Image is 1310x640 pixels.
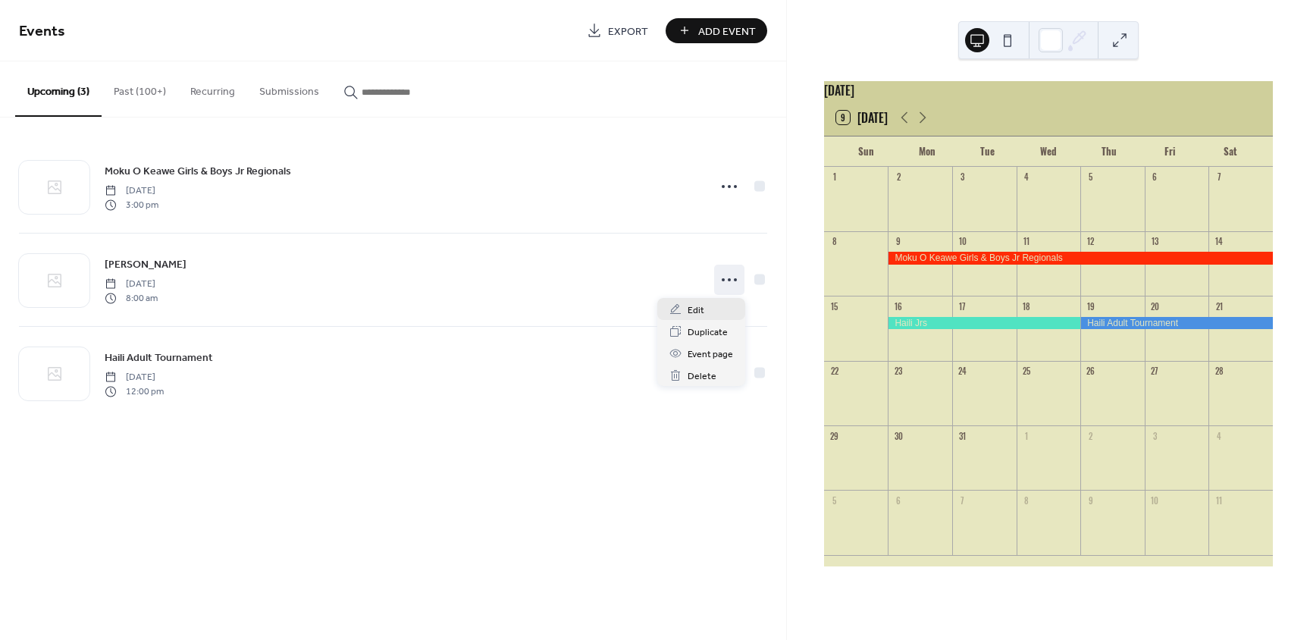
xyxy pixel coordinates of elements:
[888,317,1080,330] div: Haili Jrs
[892,494,904,506] div: 6
[957,300,968,312] div: 17
[957,494,968,506] div: 7
[688,347,733,362] span: Event page
[1021,494,1033,506] div: 8
[1213,365,1224,377] div: 28
[1149,236,1161,247] div: 13
[892,171,904,183] div: 2
[1085,300,1096,312] div: 19
[1149,300,1161,312] div: 20
[1021,171,1033,183] div: 4
[15,61,102,117] button: Upcoming (3)
[829,171,840,183] div: 1
[1213,171,1224,183] div: 7
[1080,317,1273,330] div: Haili Adult Tournament
[1149,430,1161,441] div: 3
[829,494,840,506] div: 5
[688,325,728,340] span: Duplicate
[105,162,291,180] a: Moku O Keawe Girls & Boys Jr Regionals
[105,164,291,180] span: Moku O Keawe Girls & Boys Jr Regionals
[105,257,186,273] span: [PERSON_NAME]
[1213,236,1224,247] div: 14
[1213,430,1224,441] div: 4
[102,61,178,115] button: Past (100+)
[829,430,840,441] div: 29
[1021,300,1033,312] div: 18
[892,430,904,441] div: 30
[1149,365,1161,377] div: 27
[824,81,1273,99] div: [DATE]
[1021,236,1033,247] div: 11
[957,365,968,377] div: 24
[1085,494,1096,506] div: 9
[608,24,648,39] span: Export
[105,278,158,291] span: [DATE]
[688,369,716,384] span: Delete
[957,136,1018,167] div: Tue
[1139,136,1200,167] div: Fri
[957,430,968,441] div: 31
[1018,136,1079,167] div: Wed
[892,365,904,377] div: 23
[1085,171,1096,183] div: 5
[1021,365,1033,377] div: 25
[105,349,213,366] a: Haili Adult Tournament
[888,252,1273,265] div: Moku O Keawe Girls & Boys Jr Regionals
[688,303,704,318] span: Edit
[1079,136,1139,167] div: Thu
[1085,236,1096,247] div: 12
[1213,300,1224,312] div: 21
[957,171,968,183] div: 3
[105,256,186,273] a: [PERSON_NAME]
[105,371,164,384] span: [DATE]
[897,136,957,167] div: Mon
[105,291,158,305] span: 8:00 am
[105,184,158,198] span: [DATE]
[105,198,158,212] span: 3:00 pm
[892,236,904,247] div: 9
[247,61,331,115] button: Submissions
[829,300,840,312] div: 15
[105,350,213,366] span: Haili Adult Tournament
[829,365,840,377] div: 22
[1021,430,1033,441] div: 1
[1085,365,1096,377] div: 26
[1213,494,1224,506] div: 11
[831,107,893,128] button: 9[DATE]
[1149,494,1161,506] div: 10
[178,61,247,115] button: Recurring
[829,236,840,247] div: 8
[105,384,164,398] span: 12:00 pm
[698,24,756,39] span: Add Event
[836,136,897,167] div: Sun
[957,236,968,247] div: 10
[892,300,904,312] div: 16
[1085,430,1096,441] div: 2
[1200,136,1261,167] div: Sat
[1149,171,1161,183] div: 6
[575,18,660,43] a: Export
[19,17,65,46] span: Events
[666,18,767,43] button: Add Event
